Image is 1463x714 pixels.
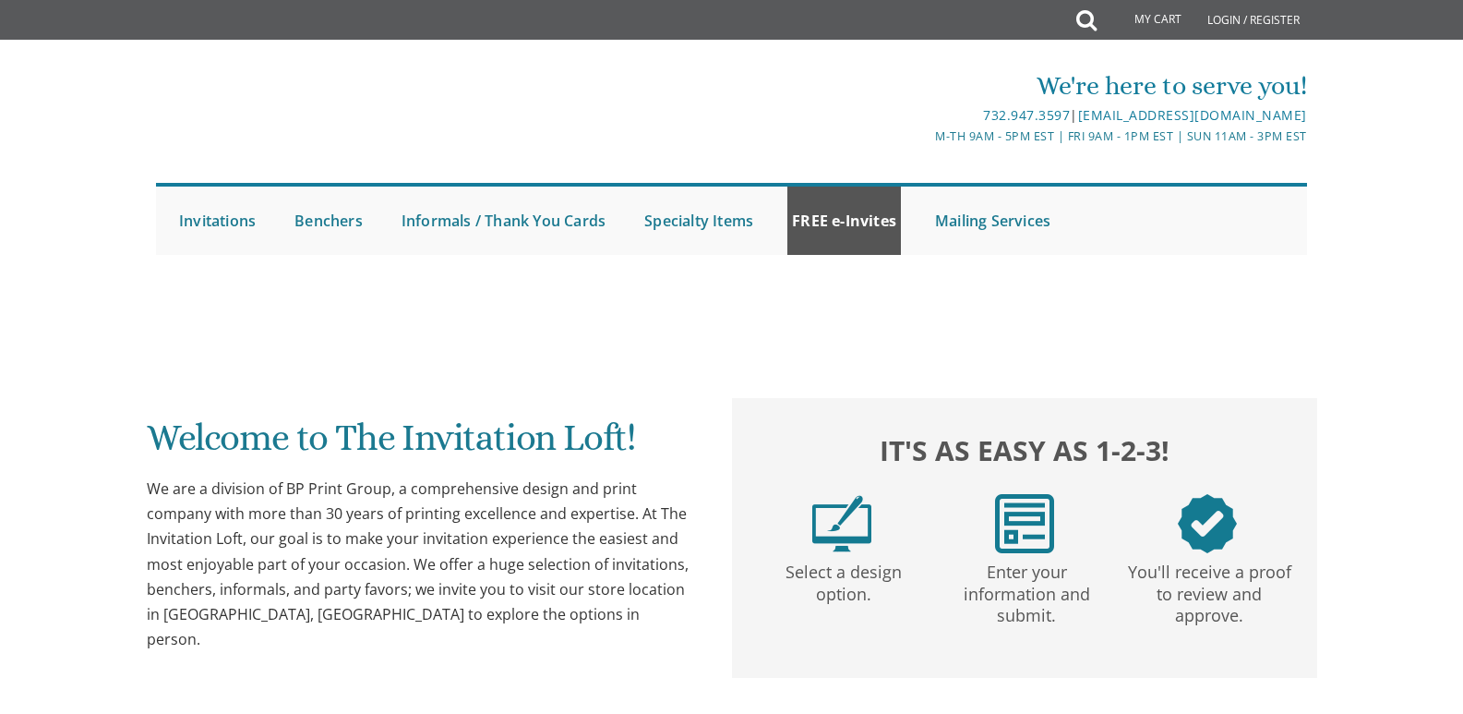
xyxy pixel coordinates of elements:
a: FREE e-Invites [787,187,901,255]
div: We are a division of BP Print Group, a comprehensive design and print company with more than 30 y... [147,477,695,652]
a: My Cart [1095,2,1194,39]
img: step3.png [1178,494,1237,553]
p: Enter your information and submit. [939,553,1114,627]
div: We're here to serve you! [541,67,1307,104]
div: | [541,104,1307,127]
p: Select a design option. [756,553,931,606]
img: step2.png [995,494,1054,553]
div: M-Th 9am - 5pm EST | Fri 9am - 1pm EST | Sun 11am - 3pm EST [541,127,1307,146]
a: Benchers [290,187,367,255]
h2: It's as easy as 1-2-3! [750,430,1299,471]
a: Informals / Thank You Cards [397,187,610,255]
a: Invitations [174,187,260,255]
a: Mailing Services [930,187,1055,255]
img: step1.png [812,494,871,553]
h1: Welcome to The Invitation Loft! [147,418,695,472]
a: [EMAIL_ADDRESS][DOMAIN_NAME] [1078,106,1307,124]
p: You'll receive a proof to review and approve. [1121,553,1297,627]
a: Specialty Items [640,187,758,255]
a: 732.947.3597 [983,106,1070,124]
